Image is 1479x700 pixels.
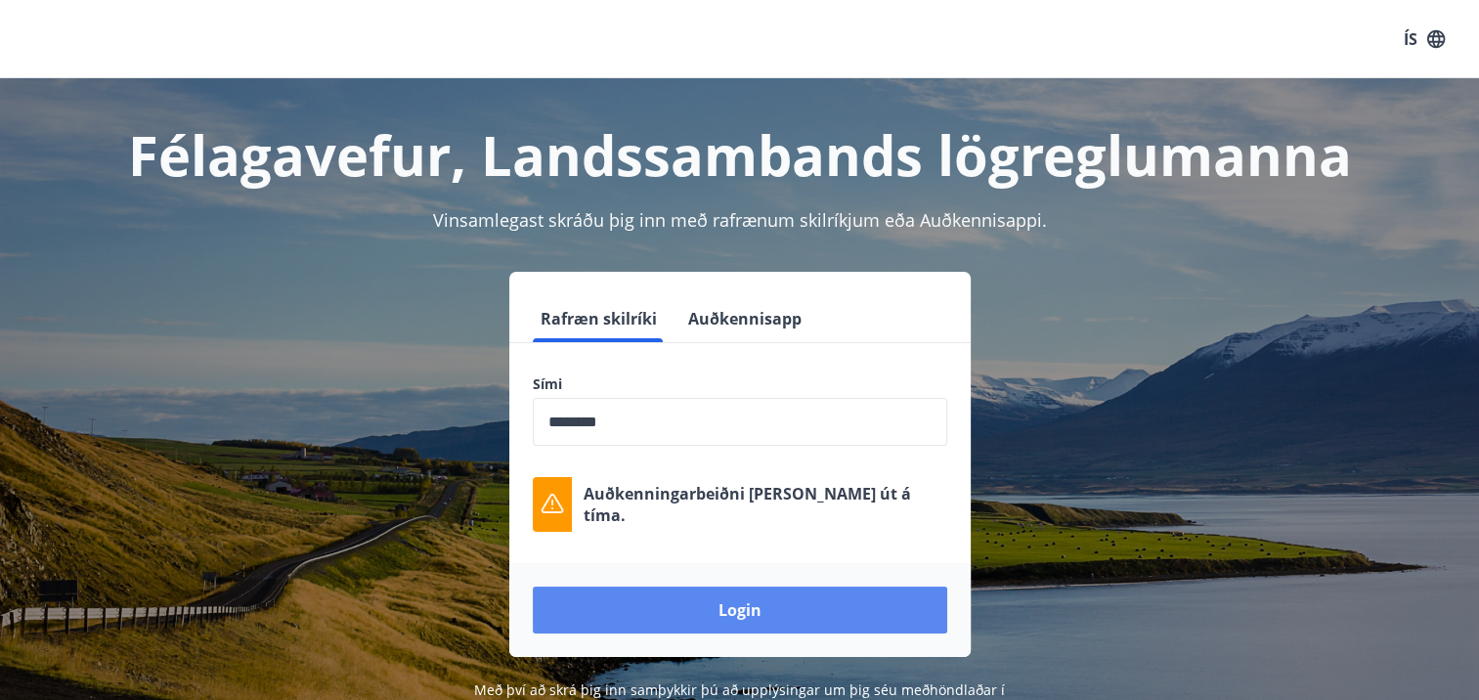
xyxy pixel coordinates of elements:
button: Rafræn skilríki [533,295,665,342]
button: Login [533,587,947,634]
label: Sími [533,374,947,394]
span: Vinsamlegast skráðu þig inn með rafrænum skilríkjum eða Auðkennisappi. [433,208,1047,232]
button: ÍS [1393,22,1456,57]
h1: Félagavefur, Landssambands lögreglumanna [60,117,1420,192]
p: Auðkenningarbeiðni [PERSON_NAME] út á tíma. [584,483,947,526]
button: Auðkennisapp [680,295,809,342]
